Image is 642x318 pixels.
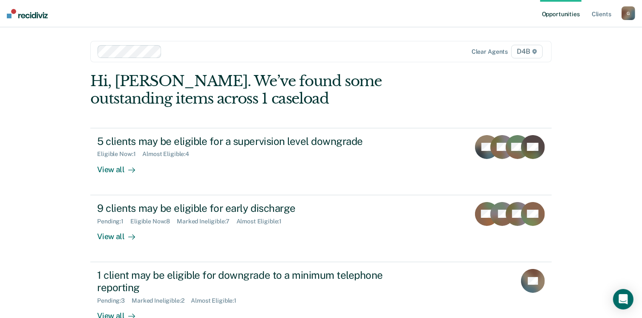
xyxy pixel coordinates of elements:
a: 5 clients may be eligible for a supervision level downgradeEligible Now:1Almost Eligible:4View all [90,128,551,195]
a: 9 clients may be eligible for early dischargePending:1Eligible Now:8Marked Ineligible:7Almost Eli... [90,195,551,262]
div: Hi, [PERSON_NAME]. We’ve found some outstanding items across 1 caseload [90,72,459,107]
div: View all [97,158,145,174]
div: Almost Eligible : 4 [142,150,196,158]
div: Eligible Now : 8 [130,218,177,225]
div: 5 clients may be eligible for a supervision level downgrade [97,135,396,147]
div: View all [97,225,145,241]
button: G [622,6,635,20]
div: Almost Eligible : 1 [191,297,244,304]
div: Marked Ineligible : 2 [132,297,191,304]
div: Eligible Now : 1 [97,150,142,158]
div: Pending : 3 [97,297,132,304]
div: 9 clients may be eligible for early discharge [97,202,396,214]
div: Open Intercom Messenger [613,289,633,309]
img: Recidiviz [7,9,48,18]
div: 1 client may be eligible for downgrade to a minimum telephone reporting [97,269,396,294]
div: Marked Ineligible : 7 [177,218,236,225]
div: Pending : 1 [97,218,130,225]
div: Almost Eligible : 1 [236,218,289,225]
span: D4B [511,45,542,58]
div: Clear agents [472,48,508,55]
